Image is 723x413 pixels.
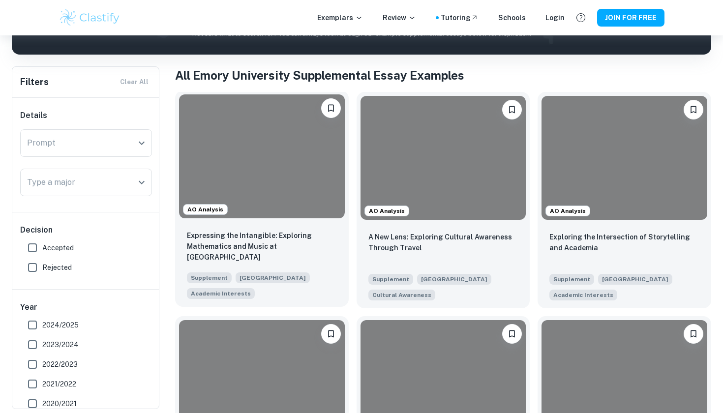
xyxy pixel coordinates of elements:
span: AO Analysis [365,206,409,215]
button: Please log in to bookmark exemplars [321,324,341,344]
a: AO AnalysisPlease log in to bookmark exemplarsExploring the Intersection of Storytelling and Acad... [538,92,711,308]
span: Supplement [549,274,594,285]
span: 2024/2025 [42,320,79,330]
span: [GEOGRAPHIC_DATA] [598,274,672,285]
button: JOIN FOR FREE [597,9,664,27]
span: 2023/2024 [42,339,79,350]
a: AO AnalysisPlease log in to bookmark exemplarsExpressing the Intangible: Exploring Mathematics an... [175,92,349,308]
span: Cultural Awareness [372,291,431,299]
span: What academic areas are you interested in exploring at Emory University and why? [187,287,255,299]
p: A New Lens: Exploring Cultural Awareness Through Travel [368,232,518,253]
h1: All Emory University Supplemental Essay Examples [175,66,711,84]
h6: Decision [20,224,152,236]
img: Clastify logo [59,8,121,28]
p: Review [383,12,416,23]
span: 2022/2023 [42,359,78,370]
button: Please log in to bookmark exemplars [684,324,703,344]
button: Help and Feedback [572,9,589,26]
span: 2020/2021 [42,398,77,409]
span: Rejected [42,262,72,273]
span: [GEOGRAPHIC_DATA] [236,272,310,283]
button: Please log in to bookmark exemplars [684,100,703,119]
span: AO Analysis [546,206,590,215]
span: Academic Interests [553,291,613,299]
span: Accepted [42,242,74,253]
a: Schools [498,12,526,23]
button: Please log in to bookmark exemplars [321,98,341,118]
span: Reflect on a personal experience where you intentionally expanded your cultural awareness. [368,289,435,300]
h6: Details [20,110,152,121]
a: Tutoring [441,12,479,23]
h6: Year [20,301,152,313]
span: 2021/2022 [42,379,76,389]
a: Login [545,12,565,23]
span: Supplement [368,274,413,285]
a: AO AnalysisPlease log in to bookmark exemplarsA New Lens: Exploring Cultural Awareness Through Tr... [357,92,530,308]
span: What academic areas are you interested in exploring in college? [549,289,617,300]
p: Exemplars [317,12,363,23]
span: Supplement [187,272,232,283]
span: Academic Interests [191,289,251,298]
button: Please log in to bookmark exemplars [502,324,522,344]
button: Open [135,176,149,189]
button: Please log in to bookmark exemplars [502,100,522,119]
span: [GEOGRAPHIC_DATA] [417,274,491,285]
p: Exploring the Intersection of Storytelling and Academia [549,232,699,253]
span: AO Analysis [183,205,227,214]
button: Open [135,136,149,150]
p: Expressing the Intangible: Exploring Mathematics and Music at Emory University [187,230,337,263]
h6: Filters [20,75,49,89]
